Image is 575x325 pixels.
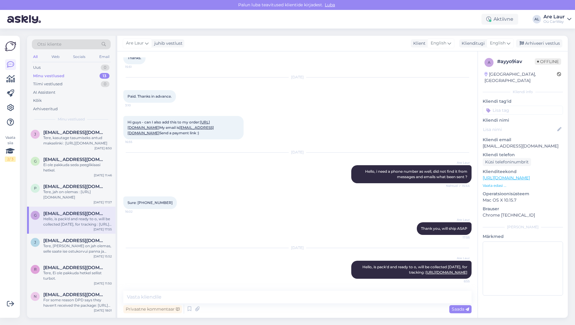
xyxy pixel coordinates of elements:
div: Tere, kasutage tasumiseks antud makselinki : [URL][DOMAIN_NAME] [43,135,112,146]
div: 0 [101,65,109,71]
span: Are Laur [447,160,470,165]
div: [DATE] 15:52 [94,254,112,259]
div: [PERSON_NAME] [483,224,563,230]
span: 16:02 [125,209,148,214]
div: Web [50,53,61,61]
span: 15:51 [125,65,148,69]
div: [DATE] 17:57 [94,200,112,205]
div: # ayyo9iav [497,58,535,65]
div: [DATE] [123,245,472,251]
div: For some reason DPD says they haven't received the package: [URL][DOMAIN_NAME] [43,297,112,308]
span: n [34,294,37,299]
span: nasermoi@outlook.com [43,292,106,297]
div: Tiimi vestlused [33,81,63,87]
div: [DATE] 17:55 [94,227,112,232]
span: Are Laur [126,40,144,47]
span: g [34,159,37,163]
span: Paid. Thanks in advance. [128,94,172,99]
div: [DATE] [123,74,472,80]
div: All [32,53,39,61]
span: g [34,213,37,217]
div: [DATE] 11:46 [94,173,112,178]
div: Hello, is pack'd and ready to o, will be collected [DATE], for tracking : [URL][DOMAIN_NAME] [43,216,112,227]
input: Lisa nimi [483,126,556,133]
div: Aktiivne [481,14,518,25]
p: Kliendi telefon [483,152,563,158]
div: AL [533,15,541,23]
span: Sure: [PHONE_NUMBER] [128,200,173,205]
a: [URL][DOMAIN_NAME] [483,175,530,181]
span: Thanks. [128,56,141,60]
span: English [431,40,446,47]
p: Brauser [483,206,563,212]
div: juhib vestlust [152,40,183,47]
div: Klient [411,40,426,47]
div: [GEOGRAPHIC_DATA], [GEOGRAPHIC_DATA] [484,71,557,84]
div: [DATE] 8:50 [94,146,112,150]
span: Hello, is pack'd and ready to o, will be collected [DATE], for tracking : [362,265,468,275]
div: Oü CarWay [543,19,565,24]
div: Tere, [PERSON_NAME] on jah olemas, selle saate ise ostukorvui panna ja ülekande sooritada kui soo... [43,243,112,254]
span: germo.ts@gmail.com [43,157,106,162]
span: Luba [323,2,337,8]
p: Vaata edasi ... [483,183,563,188]
div: Vaata siia [5,135,16,162]
span: Are Laur [447,217,470,222]
span: Offline [535,58,561,65]
span: a [488,60,490,65]
a: Are LaurOü CarWay [543,14,571,24]
div: Minu vestlused [33,73,64,79]
span: J [34,132,36,136]
div: [DATE] 11:50 [94,281,112,286]
span: 3:10 [125,103,148,108]
span: Hello, i need a phone number as well, did not find it from messages and emails what been sent ? [365,169,468,179]
div: Tere, jah on olemas : [URL][DOMAIN_NAME] [43,189,112,200]
span: Nähtud ✓ 15:44 [446,184,470,188]
span: jannerikeske@gmail.com [43,238,106,243]
span: risto.roosipuu@gmail.com [43,265,106,270]
span: 17:55 [447,235,470,240]
input: Lisa tag [483,106,563,115]
span: p [34,186,37,190]
div: [DATE] 18:01 [94,308,112,313]
div: Email [98,53,111,61]
p: Kliendi nimi [483,117,563,123]
span: Minu vestlused [58,117,85,122]
div: [DATE] [123,150,472,155]
span: 8:55 [447,279,470,284]
p: [EMAIL_ADDRESS][DOMAIN_NAME] [483,143,563,149]
div: Kliendi info [483,89,563,95]
p: Märkmed [483,233,563,240]
span: Saada [452,306,469,312]
div: Ei ole pakkuda seda peegliklaasi hetkel. [43,162,112,173]
span: Janparnn@gmail.com [43,130,106,135]
p: Klienditeekond [483,169,563,175]
a: [URL][DOMAIN_NAME] [426,270,467,275]
div: Küsi telefoninumbrit [483,158,531,166]
div: Arhiveeri vestlus [516,39,562,47]
div: Klienditugi [459,40,485,47]
p: Kliendi tag'id [483,98,563,105]
span: Are Laur [447,256,470,260]
div: Tere, Ei ole pakkuda hetkel sellist turbot. [43,270,112,281]
div: 13 [100,73,109,79]
div: Kõik [33,98,42,104]
span: 16:55 [125,140,148,144]
span: j [34,240,36,245]
span: Thank you, will ship ASAP [421,226,467,231]
span: English [490,40,506,47]
div: Arhiveeritud [33,106,58,112]
p: Kliendi email [483,137,563,143]
div: Privaatne kommentaar [123,305,182,313]
div: 2 / 3 [5,156,16,162]
div: Are Laur [543,14,565,19]
span: r [34,267,37,272]
div: Socials [72,53,87,61]
span: Hi guys - can I also add this to my order: My email is Send a payment link :) [128,120,214,135]
img: Askly Logo [5,41,16,52]
div: AI Assistent [33,90,55,96]
span: Otsi kliente [37,41,61,47]
p: Mac OS X 10.15.7 [483,197,563,203]
div: Uus [33,65,41,71]
div: 0 [101,81,109,87]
